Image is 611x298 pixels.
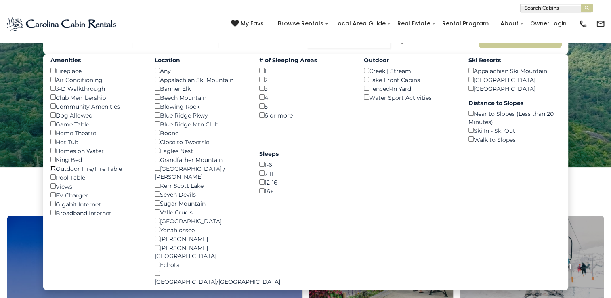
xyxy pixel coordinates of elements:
div: Dog Allowed [50,111,143,120]
div: Air Conditioning [50,75,143,84]
div: Club Membership [50,93,143,102]
div: Seven Devils [155,190,247,199]
div: Lake Front Cabins [364,75,456,84]
div: 7-11 [259,169,352,178]
span: My Favs [241,19,264,28]
div: Banner Elk [155,84,247,93]
label: Distance to Slopes [468,99,561,107]
h3: Select Your Destination [6,187,605,216]
div: Near to Slopes (Less than 20 Minutes) [468,109,561,126]
div: Fenced-In Yard [364,84,456,93]
div: Community Amenities [50,102,143,111]
div: Appalachian Ski Mountain [468,66,561,75]
div: Appalachian Ski Mountain [155,75,247,84]
a: Local Area Guide [331,17,390,30]
div: 3 [259,84,352,93]
a: Real Estate [393,17,435,30]
div: Water Sport Activities [364,93,456,102]
div: Yonahlossee [155,225,247,234]
div: [PERSON_NAME] [155,234,247,243]
div: Fireplace [50,66,143,75]
img: mail-regular-black.png [596,19,605,28]
div: 2 [259,75,352,84]
label: Ski Resorts [468,56,561,64]
div: Beech Mountain [155,93,247,102]
div: Gigabit Internet [50,199,143,208]
a: About [496,17,523,30]
div: 6 or more [259,111,352,120]
div: Grandfather Mountain [155,155,247,164]
label: # of Sleeping Areas [259,56,352,64]
img: Blue-2.png [6,16,118,32]
div: Walk to Slopes [468,135,561,144]
div: Blowing Rock [155,102,247,111]
div: [GEOGRAPHIC_DATA]/[GEOGRAPHIC_DATA] [155,269,247,286]
div: Valle Crucis [155,208,247,216]
a: My Favs [231,19,266,28]
div: EV Charger [50,191,143,199]
div: 12-16 [259,178,352,187]
label: Location [155,56,247,64]
div: 16+ [259,187,352,195]
div: Blue Ridge Mtn Club [155,120,247,128]
div: 3-D Walkthrough [50,84,143,93]
div: Close to Tweetsie [155,137,247,146]
div: Pool Table [50,173,143,182]
div: Homes on Water [50,146,143,155]
div: [GEOGRAPHIC_DATA] [155,216,247,225]
div: Game Table [50,120,143,128]
div: King Bed [50,155,143,164]
a: Rental Program [438,17,493,30]
div: Kerr Scott Lake [155,181,247,190]
div: Sugar Mountain [155,199,247,208]
div: Outdoor Fire/Fire Table [50,164,143,173]
div: 4 [259,93,352,102]
img: phone-regular-black.png [579,19,588,28]
div: [PERSON_NAME][GEOGRAPHIC_DATA] [155,243,247,260]
div: [GEOGRAPHIC_DATA] [468,84,561,93]
div: Ski In - Ski Out [468,126,561,135]
div: Views [50,182,143,191]
div: 5 [259,102,352,111]
div: [GEOGRAPHIC_DATA] [468,75,561,84]
div: Echota [155,260,247,269]
div: Boone [155,128,247,137]
div: Blue Ridge Pkwy [155,111,247,120]
a: Browse Rentals [274,17,328,30]
div: [GEOGRAPHIC_DATA] / [PERSON_NAME] [155,164,247,181]
label: Sleeps [259,150,352,158]
div: Creek | Stream [364,66,456,75]
div: Broadband Internet [50,208,143,217]
div: 1-6 [259,160,352,169]
div: Any [155,66,247,75]
label: Amenities [50,56,143,64]
div: 1 [259,66,352,75]
div: Hot Tub [50,137,143,146]
div: Eagles Nest [155,146,247,155]
div: Home Theatre [50,128,143,137]
label: Outdoor [364,56,456,64]
a: Owner Login [526,17,571,30]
